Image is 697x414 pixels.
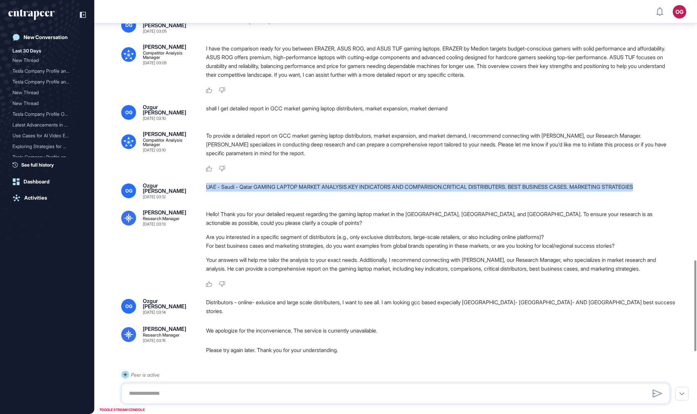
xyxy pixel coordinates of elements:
[12,152,82,163] div: Tesla Company Profile and In-Depth Analysis
[12,141,76,152] div: Exploring Strategies for ...
[131,371,160,379] div: Peer is active
[143,339,166,343] div: [DATE] 03:15
[143,29,167,33] div: [DATE] 03:05
[12,76,82,87] div: Tesla Company Profile and Detailed Insights
[206,298,675,315] div: Distributors - online- exlusice and large scale distributers, I want to see all. I am looking gcc...
[206,233,675,241] li: Are you interested in a specific segment of distributors (e.g., only exclusive distributors, larg...
[12,98,82,109] div: New Thread
[12,66,76,76] div: Tesla Company Profile and...
[21,161,54,168] span: See full history
[8,31,86,44] a: New Conversation
[24,195,47,201] div: Activities
[206,241,675,250] li: For best business cases and marketing strategies, do you want examples from global brands operati...
[125,110,132,115] span: OG
[206,104,675,120] div: shall I get detailed report in GCC market gaming laptop distributers, market expansion, market de...
[8,175,86,188] a: Dashboard
[143,116,166,120] div: [DATE] 03:10
[143,210,186,215] div: [PERSON_NAME]
[206,131,675,158] p: To provide a detailed report on GCC market gaming laptop distributors, market expansion, and mark...
[125,304,132,309] span: OG
[143,131,186,137] div: [PERSON_NAME]
[12,47,41,55] div: Last 30 Days
[12,141,82,152] div: Exploring Strategies for Autonomous Driving in Self-Driving Cars
[8,9,55,20] div: entrapeer-logo
[24,34,68,40] div: New Conversation
[98,406,146,414] div: TOGGLE STREAM CONSOLE
[143,222,166,226] div: [DATE] 03:13
[206,255,675,273] p: Your answers will help me tailor the analysis to your exact needs. Additionally, I recommend conn...
[12,161,86,168] a: See full history
[24,179,49,185] div: Dashboard
[12,109,82,119] div: Tesla Company Profile Overview
[12,55,76,66] div: New Thread
[143,51,195,60] div: Competitor Analysis Manager
[12,87,76,98] div: New Thread
[125,188,132,194] span: OG
[206,183,675,199] div: UAE - Saudi - Qatar GAMING LAPTOP MARKET ANALYSIS.KEY INDICATORS AND COMPARISION.CRITICAL DISTRIB...
[143,148,166,152] div: [DATE] 03:10
[143,298,195,309] div: Ozgur [PERSON_NAME]
[673,5,686,19] button: OG
[206,44,675,79] p: I have the comparison ready for you between ERAZER, ASUS ROG, and ASUS TUF gaming laptops. ERAZER...
[12,152,76,163] div: Tesla Company Profile and...
[12,98,76,109] div: New Thread
[143,17,195,28] div: Ozgur [PERSON_NAME]
[12,109,76,119] div: Tesla Company Profile Ove...
[12,76,76,87] div: Tesla Company Profile and...
[12,66,82,76] div: Tesla Company Profile and Insights
[143,61,167,65] div: [DATE] 03:05
[206,326,675,335] p: We apologize for the inconvenience. The service is currently unavailable.
[12,119,76,130] div: Latest Advancements in El...
[125,23,132,28] span: OG
[143,104,195,115] div: Ozgur [PERSON_NAME]
[143,183,195,194] div: Ozgur [PERSON_NAME]
[143,195,166,199] div: [DATE] 03:12
[8,191,86,205] a: Activities
[143,310,166,314] div: [DATE] 03:14
[143,138,195,147] div: Competitor Analysis Manager
[206,210,675,227] p: Hello! Thank you for your detailed request regarding the gaming laptop market in the [GEOGRAPHIC_...
[143,333,180,337] div: Research Manager
[206,17,675,33] div: show me the comparision please
[12,87,82,98] div: New Thread
[12,119,82,130] div: Latest Advancements in Electric Vehicle Battery Technologies and Their Applications
[143,216,180,221] div: Research Manager
[143,326,186,332] div: [PERSON_NAME]
[12,130,82,141] div: Use Cases for AI Video Editor Tools
[206,346,675,354] p: Please try again later. Thank you for your understanding.
[12,130,76,141] div: Use Cases for AI Video Ed...
[12,55,82,66] div: New Thread
[143,44,186,49] div: [PERSON_NAME]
